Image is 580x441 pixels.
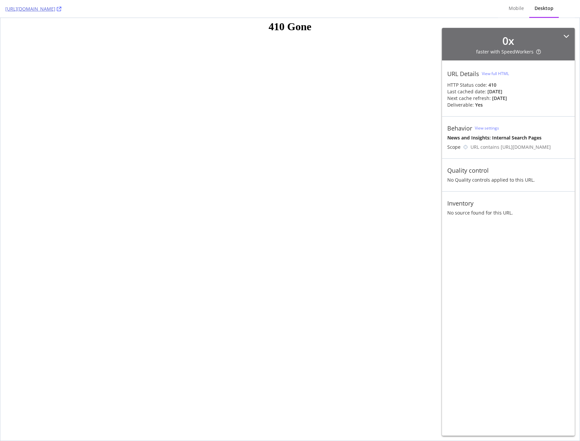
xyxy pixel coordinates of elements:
[447,210,569,216] div: No source found for this URL.
[447,88,486,95] div: Last cached date:
[492,95,507,102] div: [DATE]
[447,167,489,174] div: Quality control
[447,134,569,141] div: News and Insights: Internal Search Pages
[471,144,569,150] div: URL contains [URL][DOMAIN_NAME]
[475,125,499,131] a: View settings
[488,82,496,88] strong: 410
[487,88,502,95] div: [DATE]
[475,102,483,108] div: Yes
[509,5,524,12] div: Mobile
[447,177,569,183] div: No Quality controls applied to this URL.
[447,125,472,132] div: Behavior
[447,95,491,102] div: Next cache refresh:
[447,70,479,77] div: URL Details
[482,68,509,79] button: View full HTML
[502,33,514,48] div: 0 x
[5,6,61,12] a: [URL][DOMAIN_NAME]
[535,5,553,12] div: Desktop
[476,48,541,55] div: faster with SpeedWorkers
[3,3,577,15] h1: 410 Gone
[482,71,509,76] div: View full HTML
[447,82,569,88] div: HTTP Status code:
[447,144,461,150] div: Scope
[447,102,474,108] div: Deliverable:
[447,200,473,207] div: Inventory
